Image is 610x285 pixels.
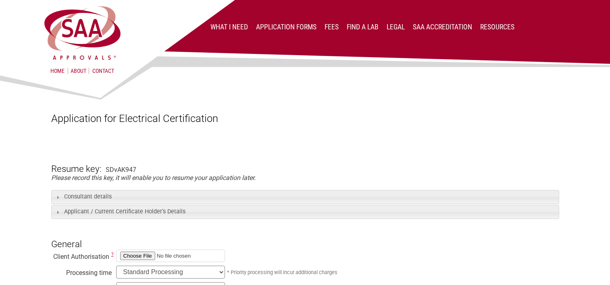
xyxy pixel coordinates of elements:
[256,23,316,31] a: Application Forms
[51,112,559,124] h1: Application for Electrical Certification
[210,23,248,31] a: What I Need
[106,166,136,173] div: SDvAK947
[480,23,514,31] a: Resources
[111,252,114,257] span: Consultants must upload a copy of the Letter of Authorisation and Terms, Conditions and Obligatio...
[51,225,559,249] h3: General
[51,251,112,259] div: Client Authorisation
[51,267,112,275] div: Processing time
[51,174,256,182] em: Please record this key, it will enable you to resume your application later.
[51,150,102,174] h3: Resume key:
[92,68,114,74] a: Contact
[227,269,337,275] small: * Priority processing will incur additional charges
[51,205,559,219] h3: Applicant / Current Certificate Holder’s Details
[50,68,65,74] a: Home
[413,23,472,31] a: SAA Accreditation
[51,190,559,204] h3: Consultant details
[347,23,379,31] a: Find a lab
[68,68,89,74] a: About
[325,23,339,31] a: Fees
[387,23,405,31] a: Legal
[43,5,122,61] img: SAA Approvals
